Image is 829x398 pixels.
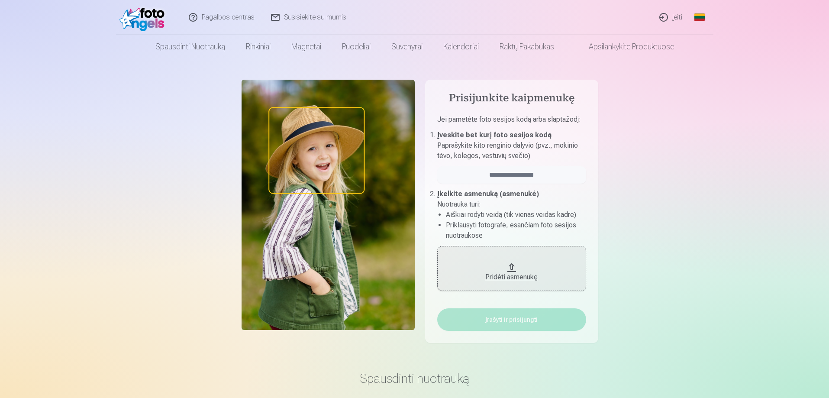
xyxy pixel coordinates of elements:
font: Nuotrauka turi [437,200,479,208]
button: Įrašyti ir prisijungti [437,308,586,331]
font: Apsilankykite produktuose [589,42,674,51]
font: Susisiekite su mumis [284,13,346,21]
a: Puodeliai [332,35,381,59]
button: Pridėti asmenukę [437,246,586,291]
a: Raktų pakabukas [489,35,564,59]
font: Paprašykite kito renginio dalyvio (pvz., mokinio tėvo, kolegos, vestuvių svečio) [437,141,578,160]
font: Įkelkite asmenuką (asmenukė) [437,190,539,198]
a: Kalendoriai [433,35,489,59]
font: Puodeliai [342,42,371,51]
font: Rinkiniai [246,42,271,51]
font: Raktų pakabukas [500,42,554,51]
font: Priklausyti fotografe, esančiam foto sesijos nuotraukose [446,221,576,239]
font: : [579,115,581,123]
font: Spausdinti nuotrauką [155,42,225,51]
a: Spausdinti nuotrauką [145,35,235,59]
img: /fa1 [119,3,169,31]
font: Magnetai [291,42,321,51]
font: Suvenyrai [391,42,423,51]
a: Magnetai [281,35,332,59]
a: Apsilankykite produktuose [564,35,684,59]
font: : [479,200,481,208]
font: Spausdinti nuotrauką [360,371,469,386]
a: Rinkiniai [235,35,281,59]
font: Pagalbos centras [202,13,255,21]
font: Įveskite bet kurį foto sesijos kodą [437,131,552,139]
a: Suvenyrai [381,35,433,59]
font: Aiškiai rodyti veidą (tik vienas veidas kadre) [446,210,576,219]
font: Pridėti asmenukę [485,273,538,281]
font: Įeiti [672,13,682,21]
font: Įrašyti ir prisijungti [485,316,538,323]
font: Prisijunkite kaipmenukę [449,94,574,104]
font: Jei pametėte foto sesijos kodą arba slaptažodį [437,115,579,123]
font: Kalendoriai [443,42,479,51]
